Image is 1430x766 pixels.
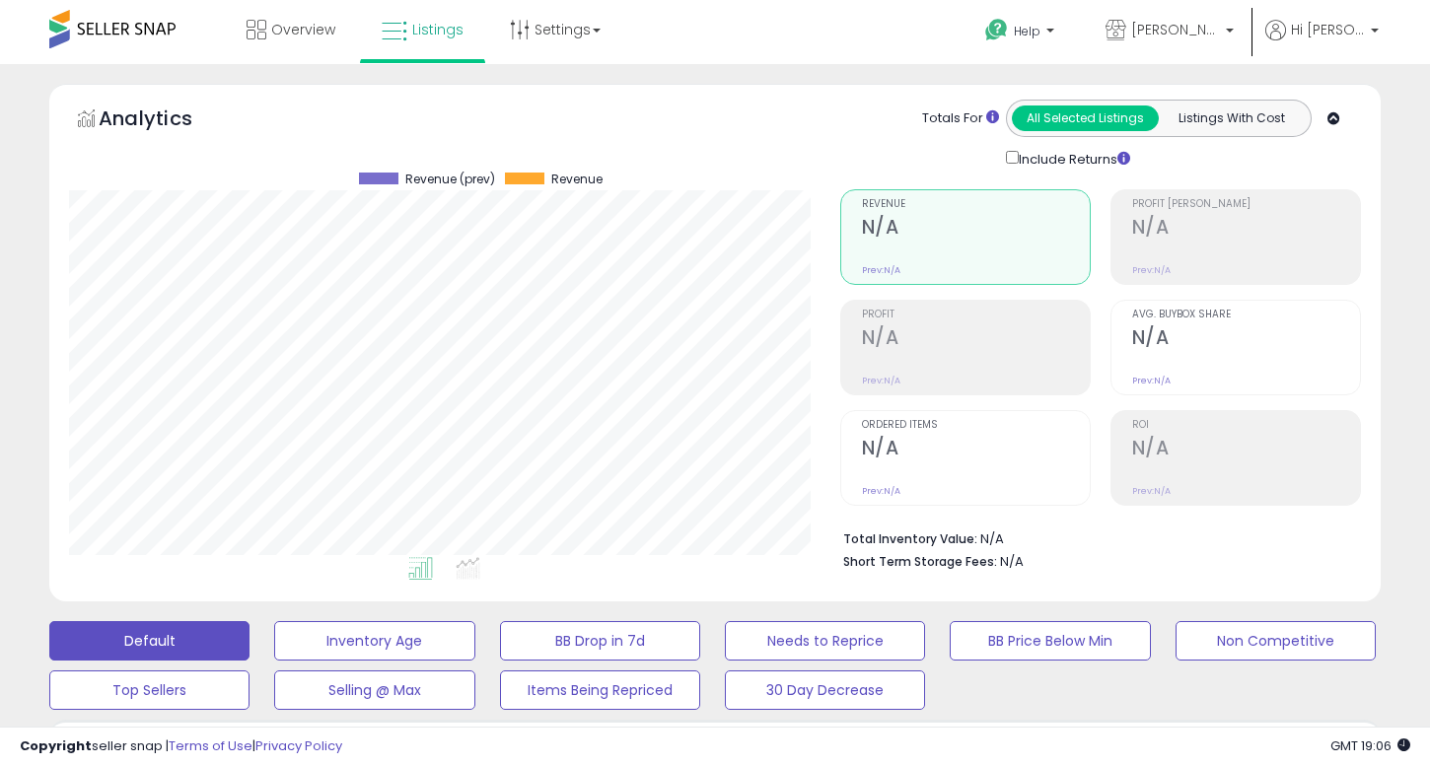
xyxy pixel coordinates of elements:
strong: Copyright [20,736,92,755]
h2: N/A [1132,326,1360,353]
div: Totals For [922,109,999,128]
span: Listings [412,20,464,39]
span: Help [1014,23,1040,39]
a: Hi [PERSON_NAME] [1265,20,1379,64]
button: Selling @ Max [274,670,474,710]
div: seller snap | | [20,737,342,756]
small: Prev: N/A [1132,485,1171,497]
span: Profit [PERSON_NAME] [1132,199,1360,210]
h2: N/A [862,326,1090,353]
span: Avg. Buybox Share [1132,310,1360,320]
h2: N/A [862,437,1090,463]
button: Default [49,621,250,661]
span: ROI [1132,420,1360,431]
span: 2025-08-15 19:06 GMT [1330,736,1410,755]
small: Prev: N/A [862,375,900,386]
span: Profit [862,310,1090,320]
span: Ordered Items [862,420,1090,431]
small: Prev: N/A [1132,264,1171,276]
h2: N/A [1132,216,1360,243]
a: Help [969,3,1074,64]
button: Needs to Reprice [725,621,925,661]
button: Inventory Age [274,621,474,661]
small: Prev: N/A [1132,375,1171,386]
b: Short Term Storage Fees: [843,553,997,570]
i: Get Help [984,18,1009,42]
button: Items Being Repriced [500,670,700,710]
button: BB Price Below Min [950,621,1150,661]
div: Include Returns [991,147,1154,170]
a: Terms of Use [169,736,252,755]
button: Top Sellers [49,670,250,710]
span: Hi [PERSON_NAME] [1291,20,1365,39]
span: Revenue (prev) [405,173,495,186]
span: Overview [271,20,335,39]
button: BB Drop in 7d [500,621,700,661]
button: Listings With Cost [1158,105,1305,131]
a: Privacy Policy [255,736,342,755]
span: [PERSON_NAME] Products [1131,20,1220,39]
button: Non Competitive [1176,621,1376,661]
small: Prev: N/A [862,264,900,276]
li: N/A [843,525,1346,549]
small: Prev: N/A [862,485,900,497]
b: Total Inventory Value: [843,530,977,547]
button: 30 Day Decrease [725,670,925,710]
h2: N/A [1132,437,1360,463]
h2: N/A [862,216,1090,243]
span: Revenue [862,199,1090,210]
button: All Selected Listings [1012,105,1159,131]
h5: Analytics [99,104,231,137]
span: N/A [1000,552,1024,571]
span: Revenue [551,173,603,186]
